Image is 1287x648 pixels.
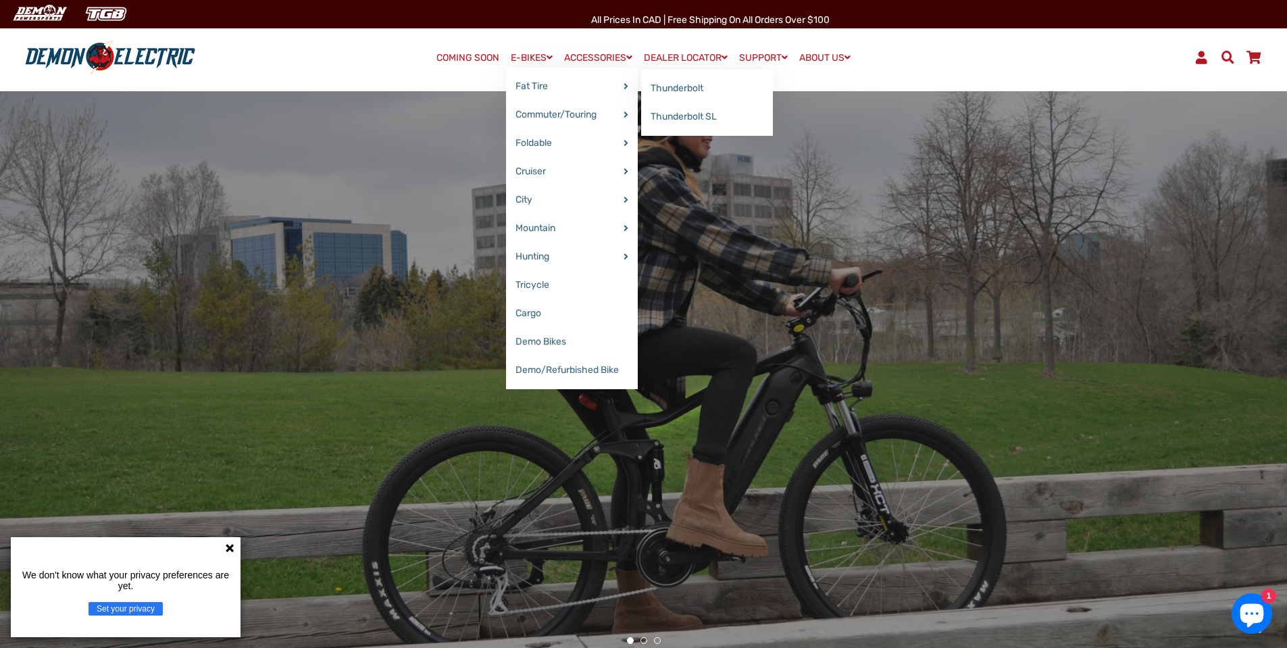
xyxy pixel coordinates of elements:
a: DEALER LOCATOR [639,48,732,68]
a: Hunting [506,243,638,271]
button: 3 of 3 [654,637,661,644]
p: We don't know what your privacy preferences are yet. [16,570,235,591]
span: All Prices in CAD | Free shipping on all orders over $100 [591,14,830,26]
a: Mountain [506,214,638,243]
img: TGB Canada [78,3,134,25]
img: Demon Electric [7,3,72,25]
button: 2 of 3 [640,637,647,644]
a: Cruiser [506,157,638,186]
a: E-BIKES [506,48,557,68]
button: Set your privacy [89,602,163,616]
a: Tricycle [506,271,638,299]
a: Cargo [506,299,638,328]
img: Demon Electric logo [20,40,200,75]
button: 1 of 3 [627,637,634,644]
a: ABOUT US [794,48,855,68]
a: SUPPORT [734,48,792,68]
a: COMING SOON [432,49,504,68]
a: City [506,186,638,214]
a: ACCESSORIES [559,48,637,68]
a: Thunderbolt SL [641,103,773,131]
a: Demo/Refurbished Bike [506,356,638,384]
inbox-online-store-chat: Shopify online store chat [1228,593,1276,637]
a: Thunderbolt [641,74,773,103]
a: Commuter/Touring [506,101,638,129]
a: Fat Tire [506,72,638,101]
a: Demo Bikes [506,328,638,356]
a: Foldable [506,129,638,157]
